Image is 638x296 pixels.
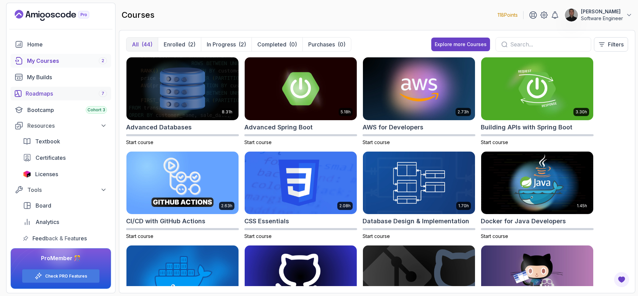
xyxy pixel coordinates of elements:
p: All [132,40,139,48]
img: Docker for Java Developers card [481,152,593,214]
button: user profile image[PERSON_NAME]Software Engineer [565,8,633,22]
img: Database Design & Implementation card [363,152,475,214]
span: Start course [481,233,508,239]
button: Tools [11,184,111,196]
img: jetbrains icon [23,171,31,178]
p: [PERSON_NAME] [581,8,623,15]
p: 1.45h [577,203,587,209]
span: Certificates [36,154,66,162]
span: Cohort 3 [87,107,105,113]
a: roadmaps [11,87,111,100]
p: 2.73h [458,109,469,115]
span: Start course [363,139,390,145]
h2: courses [122,10,154,20]
span: Start course [126,139,153,145]
div: My Builds [27,73,107,81]
img: CI/CD with GitHub Actions card [126,152,239,214]
a: licenses [19,167,111,181]
span: Board [36,201,51,210]
button: All(44) [126,38,158,51]
h2: CSS Essentials [244,216,289,226]
p: 5.18h [341,109,351,115]
p: 1.70h [458,203,469,209]
p: 3.30h [575,109,587,115]
div: (44) [141,40,152,48]
span: Start course [244,139,272,145]
button: Purchases(0) [302,38,351,51]
p: 118 Points [498,12,518,18]
a: home [11,38,111,51]
a: textbook [19,135,111,148]
img: AWS for Developers card [363,57,475,120]
a: courses [11,54,111,68]
span: Start course [126,233,153,239]
a: feedback [19,231,111,245]
h2: Advanced Databases [126,123,192,132]
img: Advanced Spring Boot card [245,57,357,120]
div: Home [27,40,107,48]
a: Landing page [15,10,105,21]
div: Tools [27,186,107,194]
div: (2) [188,40,195,48]
span: Start course [481,139,508,145]
span: Feedback & Features [32,234,87,242]
a: bootcamp [11,103,111,117]
h2: AWS for Developers [363,123,423,132]
a: Check PRO Features [45,273,87,279]
img: Building APIs with Spring Boot card [481,57,593,120]
span: 2 [101,58,104,64]
span: Licenses [35,170,58,178]
button: Explore more Courses [431,38,490,51]
button: Filters [594,37,628,52]
p: Enrolled [164,40,185,48]
h2: Building APIs with Spring Boot [481,123,572,132]
h2: CI/CD with GitHub Actions [126,216,205,226]
p: In Progress [207,40,236,48]
p: Software Engineer [581,15,623,22]
button: Check PRO Features [22,269,100,283]
span: Start course [363,233,390,239]
p: Filters [608,40,624,48]
div: Resources [27,122,107,130]
div: Explore more Courses [435,41,487,48]
h2: Advanced Spring Boot [244,123,313,132]
p: Purchases [308,40,335,48]
a: builds [11,70,111,84]
img: Advanced Databases card [126,57,239,120]
p: 8.31h [222,109,232,115]
input: Search... [510,40,585,48]
span: Textbook [35,137,60,145]
button: Completed(0) [252,38,302,51]
button: Resources [11,119,111,132]
div: Bootcamp [27,106,107,114]
button: Open Feedback Button [613,271,630,288]
p: 2.63h [221,203,232,209]
div: My Courses [27,57,107,65]
span: Analytics [36,218,59,226]
div: (2) [239,40,246,48]
h2: Docker for Java Developers [481,216,566,226]
a: board [19,199,111,212]
button: In Progress(2) [201,38,252,51]
span: 7 [101,91,104,96]
img: CSS Essentials card [245,152,357,214]
img: user profile image [565,9,578,22]
a: certificates [19,151,111,165]
div: (0) [289,40,297,48]
span: Start course [244,233,272,239]
div: (0) [338,40,345,48]
div: Roadmaps [26,89,107,98]
a: analytics [19,215,111,229]
p: 2.08h [339,203,351,209]
h2: Database Design & Implementation [363,216,469,226]
p: Completed [257,40,286,48]
button: Enrolled(2) [158,38,201,51]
